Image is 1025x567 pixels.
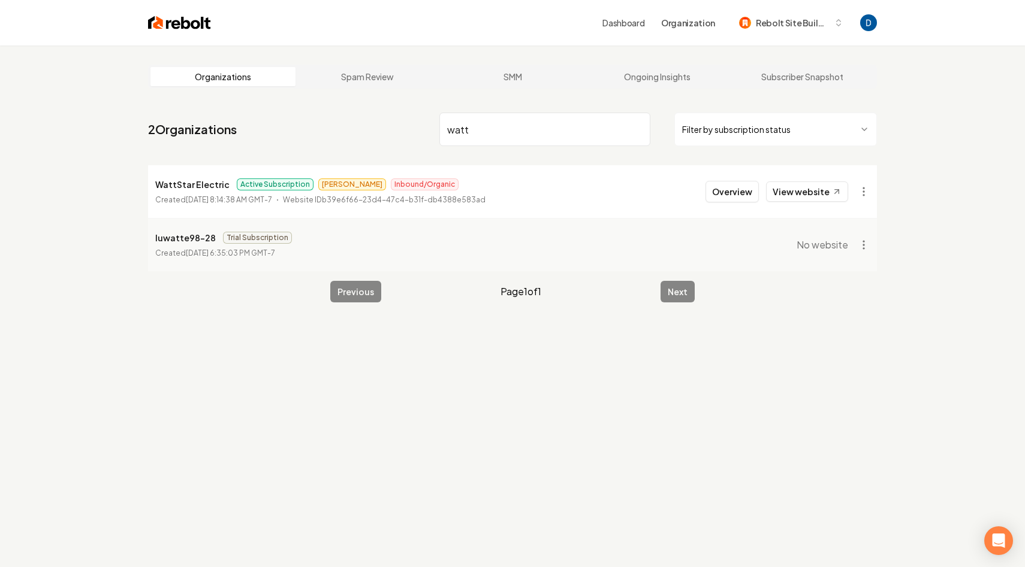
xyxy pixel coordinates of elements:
input: Search by name or ID [439,113,650,146]
span: [PERSON_NAME] [318,178,386,190]
button: Open user button [860,14,877,31]
p: Created [155,194,272,206]
a: Organizations [150,67,296,86]
img: Rebolt Site Builder [739,17,751,29]
button: Organization [654,12,722,34]
a: Spam Review [296,67,441,86]
img: David Rice [860,14,877,31]
div: Open Intercom Messenger [984,526,1013,555]
time: [DATE] 6:35:03 PM GMT-7 [186,248,275,257]
span: Trial Subscription [223,232,292,244]
span: Page 1 of 1 [501,284,541,299]
time: [DATE] 8:14:38 AM GMT-7 [186,195,272,204]
a: Dashboard [602,17,644,29]
span: No website [797,238,848,252]
a: Subscriber Snapshot [729,67,875,86]
span: Rebolt Site Builder [756,17,829,29]
a: Ongoing Insights [585,67,730,86]
button: Overview [706,181,759,202]
a: SMM [440,67,585,86]
p: Website ID b39e6f66-23d4-47c4-b31f-db4388e583ad [283,194,486,206]
span: Active Subscription [237,178,313,190]
span: Inbound/Organic [391,178,459,190]
p: WattStar Electric [155,177,230,192]
p: Created [155,247,275,259]
a: View website [766,181,848,202]
p: luwatte98-28 [155,231,216,245]
a: 2Organizations [148,121,237,138]
img: Rebolt Logo [148,14,211,31]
